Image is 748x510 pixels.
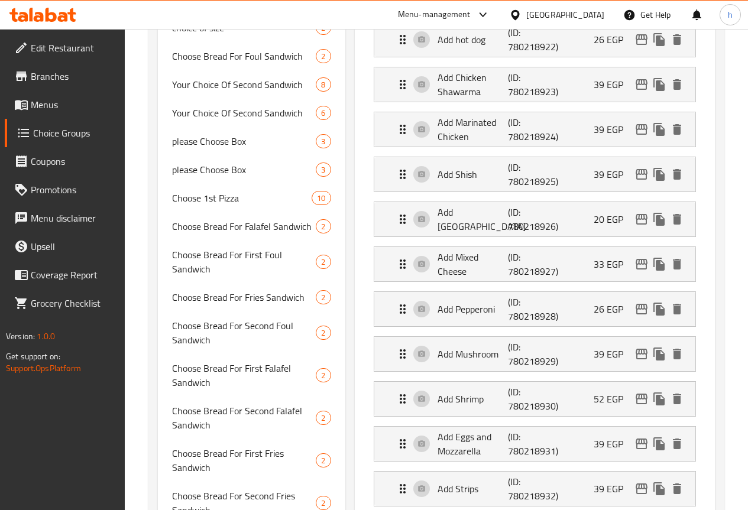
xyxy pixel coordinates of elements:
[508,70,555,99] p: (ID: 780218923)
[316,496,331,510] div: Choices
[5,147,125,176] a: Coupons
[5,204,125,232] a: Menu disclaimer
[650,76,668,93] button: duplicate
[6,349,60,364] span: Get support on:
[668,210,686,228] button: delete
[633,255,650,273] button: edit
[594,167,633,181] p: 39 EGP
[172,49,316,63] span: Choose Bread For Foul Sandwich
[364,421,705,466] li: Expand
[374,67,695,102] div: Expand
[650,480,668,498] button: duplicate
[316,134,331,148] div: Choices
[158,311,345,354] div: Choose Bread For Second Foul Sandwich2
[316,219,331,233] div: Choices
[594,482,633,496] p: 39 EGP
[172,361,316,389] span: Choose Bread For First Falafel Sandwich
[668,480,686,498] button: delete
[668,121,686,138] button: delete
[650,345,668,363] button: duplicate
[31,239,115,254] span: Upsell
[316,290,331,304] div: Choices
[316,412,330,424] span: 2
[438,482,509,496] p: Add Strips
[374,337,695,371] div: Expand
[594,33,633,47] p: 26 EGP
[172,21,316,35] span: choice of size
[668,345,686,363] button: delete
[158,42,345,70] div: Choose Bread For Foul Sandwich2
[172,404,316,432] span: Choose Bread For Second Falafel Sandwich
[633,76,650,93] button: edit
[316,326,331,340] div: Choices
[668,300,686,318] button: delete
[438,302,509,316] p: Add Pepperoni
[364,107,705,152] li: Expand
[374,247,695,281] div: Expand
[374,22,695,57] div: Expand
[316,79,330,90] span: 8
[594,122,633,137] p: 39 EGP
[364,197,705,242] li: Expand
[650,300,668,318] button: duplicate
[316,453,331,467] div: Choices
[316,368,331,382] div: Choices
[316,77,331,92] div: Choices
[316,51,330,62] span: 2
[6,360,81,376] a: Support.OpsPlatform
[158,99,345,127] div: Your Choice Of Second Sandwich6
[5,289,125,317] a: Grocery Checklist
[364,332,705,376] li: Expand
[31,154,115,168] span: Coupons
[508,475,555,503] p: (ID: 780218932)
[364,17,705,62] li: Expand
[31,183,115,197] span: Promotions
[633,121,650,138] button: edit
[158,354,345,397] div: Choose Bread For First Falafel Sandwich2
[172,446,316,475] span: Choose Bread For First Fries Sandwich
[633,300,650,318] button: edit
[316,108,330,119] span: 6
[5,34,125,62] a: Edit Restaurant
[374,202,695,236] div: Expand
[364,376,705,421] li: Expand
[5,261,125,289] a: Coverage Report
[438,347,509,361] p: Add Mushroom
[364,152,705,197] li: Expand
[633,345,650,363] button: edit
[668,435,686,453] button: delete
[374,427,695,461] div: Expand
[316,256,330,268] span: 2
[31,98,115,112] span: Menus
[31,268,115,282] span: Coverage Report
[172,163,316,177] span: please Choose Box
[364,242,705,287] li: Expand
[438,70,509,99] p: Add Chicken Shawarma
[316,327,330,339] span: 2
[158,127,345,155] div: please Choose Box3
[668,390,686,408] button: delete
[633,480,650,498] button: edit
[316,136,330,147] span: 3
[172,134,316,148] span: please Choose Box
[172,219,316,233] span: Choose Bread For Falafel Sandwich
[650,255,668,273] button: duplicate
[31,69,115,83] span: Branches
[650,121,668,138] button: duplicate
[438,205,509,233] p: Add [GEOGRAPHIC_DATA]
[172,191,312,205] span: Choose 1st Pizza
[316,498,330,509] span: 2
[508,160,555,189] p: (ID: 780218925)
[594,392,633,406] p: 52 EGP
[31,211,115,225] span: Menu disclaimer
[5,232,125,261] a: Upsell
[633,31,650,48] button: edit
[374,472,695,506] div: Expand
[316,49,331,63] div: Choices
[438,115,509,144] p: Add Marinated Chicken
[594,437,633,451] p: 39 EGP
[374,382,695,416] div: Expand
[316,255,331,269] div: Choices
[158,70,345,99] div: Your Choice Of Second Sandwich8
[158,439,345,482] div: Choose Bread For First Fries Sandwich2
